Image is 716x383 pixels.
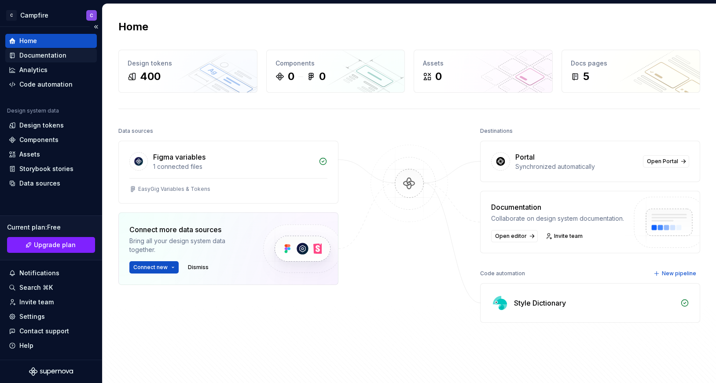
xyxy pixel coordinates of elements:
div: Components [19,135,59,144]
a: Design tokens [5,118,97,132]
div: Synchronized automatically [515,162,638,171]
div: Figma variables [153,152,206,162]
a: Invite team [5,295,97,309]
div: Code automation [480,267,525,280]
div: Data sources [118,125,153,137]
div: Destinations [480,125,513,137]
button: Connect new [129,261,179,274]
a: Open Portal [643,155,689,168]
span: Upgrade plan [34,241,76,249]
a: Upgrade plan [7,237,95,253]
div: Notifications [19,269,59,277]
button: Collapse sidebar [90,21,102,33]
div: Connect more data sources [129,224,248,235]
div: 5 [583,69,589,84]
h2: Home [118,20,148,34]
div: Data sources [19,179,60,188]
span: New pipeline [662,270,696,277]
div: Help [19,341,33,350]
div: Invite team [19,298,54,306]
div: Assets [19,150,40,159]
div: Collaborate on design system documentation. [491,214,624,223]
div: Bring all your design system data together. [129,237,248,254]
button: Dismiss [184,261,213,274]
a: Assets [5,147,97,161]
div: 0 [435,69,442,84]
div: Analytics [19,66,48,74]
a: Settings [5,310,97,324]
div: Code automation [19,80,73,89]
a: Docs pages5 [562,50,701,93]
div: Storybook stories [19,164,73,173]
a: Assets0 [414,50,553,93]
div: Docs pages [571,59,691,68]
div: Search ⌘K [19,283,53,292]
span: Open Portal [647,158,678,165]
a: Open editor [491,230,538,242]
a: Documentation [5,48,97,62]
div: C [6,10,17,21]
a: Analytics [5,63,97,77]
div: EasyGig Variables & Tokens [138,186,210,193]
button: CCampfireC [2,6,100,25]
div: Current plan : Free [7,223,95,232]
div: Design tokens [19,121,64,130]
a: Figma variables1 connected filesEasyGig Variables & Tokens [118,141,338,204]
a: Invite team [543,230,587,242]
button: Search ⌘K [5,281,97,295]
span: Dismiss [188,264,209,271]
a: Storybook stories [5,162,97,176]
a: Data sources [5,176,97,190]
a: Components00 [266,50,405,93]
a: Design tokens400 [118,50,257,93]
div: Assets [423,59,543,68]
span: Open editor [495,233,527,240]
div: 0 [319,69,326,84]
div: Home [19,36,37,45]
svg: Supernova Logo [29,367,73,376]
a: Home [5,34,97,48]
button: Help [5,339,97,353]
div: Design tokens [128,59,248,68]
div: Contact support [19,327,69,336]
button: Notifications [5,266,97,280]
div: Components [275,59,396,68]
div: Design system data [7,107,59,114]
div: 0 [288,69,294,84]
div: Style Dictionary [514,298,566,308]
div: Settings [19,312,45,321]
span: Connect new [133,264,168,271]
div: Campfire [20,11,48,20]
a: Components [5,133,97,147]
span: Invite team [554,233,583,240]
button: New pipeline [651,267,700,280]
div: C [90,12,93,19]
div: Portal [515,152,535,162]
div: 1 connected files [153,162,313,171]
button: Contact support [5,324,97,338]
a: Code automation [5,77,97,91]
div: Documentation [19,51,66,60]
div: Documentation [491,202,624,212]
div: 400 [140,69,161,84]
